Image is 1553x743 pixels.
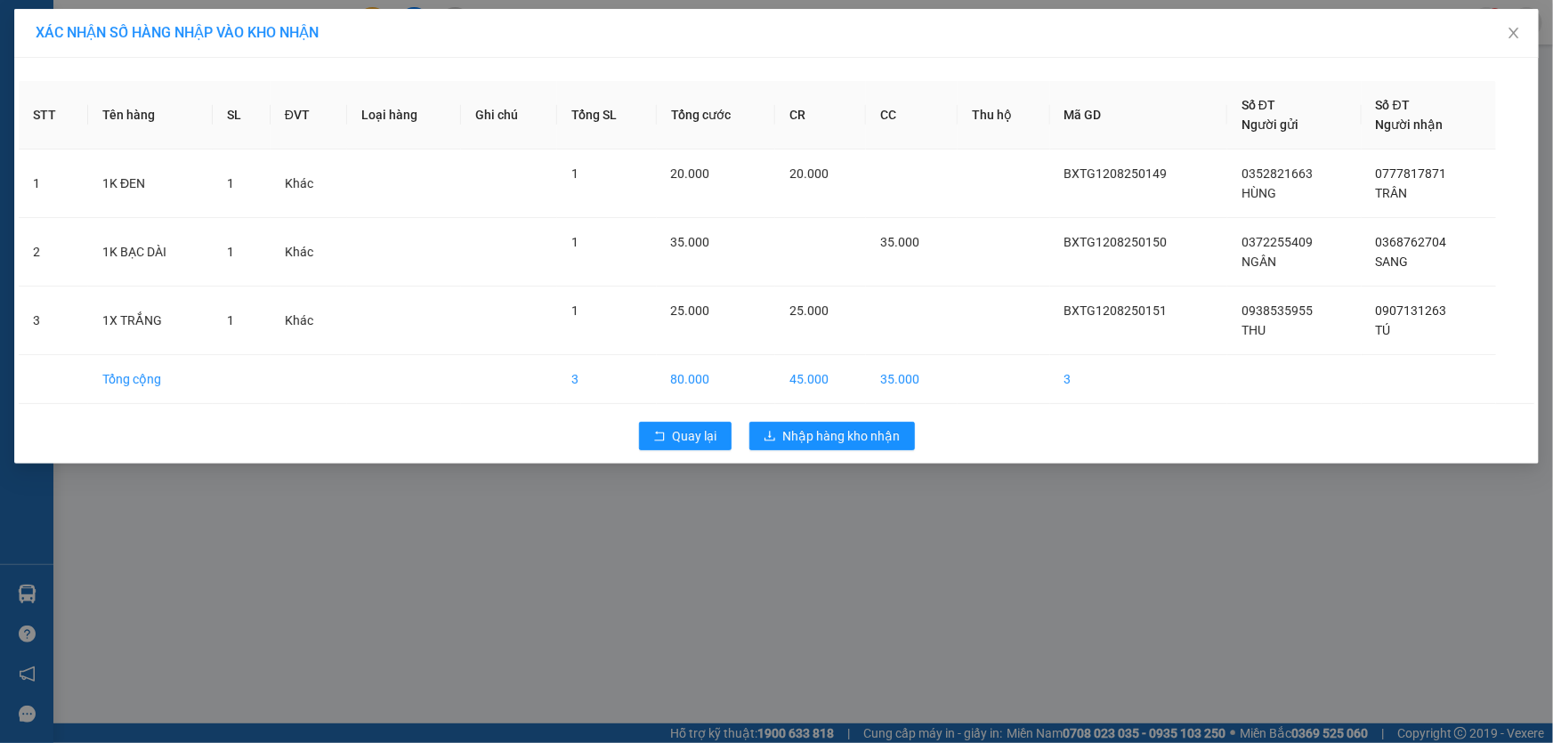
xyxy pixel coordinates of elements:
span: SANG [1376,254,1409,269]
button: rollbackQuay lại [639,422,732,450]
td: 1K ĐEN [88,149,213,218]
text: SGTLT1208250536 [102,85,344,116]
span: 0352821663 [1242,166,1313,181]
th: Loại hàng [347,81,461,149]
th: Tên hàng [88,81,213,149]
span: BXTG1208250149 [1064,166,1168,181]
td: Khác [271,149,347,218]
span: BXTG1208250150 [1064,235,1168,249]
span: THU [1242,323,1266,337]
span: 20.000 [789,166,829,181]
span: TÚ [1376,323,1391,337]
span: 35.000 [671,235,710,249]
span: 1 [227,313,234,327]
td: 80.000 [657,355,775,404]
td: Tổng cộng [88,355,213,404]
span: rollback [653,430,666,444]
span: Quay lại [673,426,717,446]
span: HÙNG [1242,186,1276,200]
span: 0907131263 [1376,303,1447,318]
td: 2 [19,218,88,287]
span: BXTG1208250151 [1064,303,1168,318]
span: 0938535955 [1242,303,1313,318]
th: Ghi chú [461,81,557,149]
th: CC [866,81,957,149]
span: 1 [227,245,234,259]
th: SL [213,81,271,149]
button: downloadNhập hàng kho nhận [749,422,915,450]
td: 45.000 [775,355,866,404]
td: 3 [557,355,657,404]
td: 3 [19,287,88,355]
span: 1 [571,235,578,249]
span: download [764,430,776,444]
span: Số ĐT [1376,98,1410,112]
td: 35.000 [866,355,957,404]
span: 0777817871 [1376,166,1447,181]
span: 1 [571,166,578,181]
span: 35.000 [880,235,919,249]
td: Khác [271,218,347,287]
th: STT [19,81,88,149]
span: 0368762704 [1376,235,1447,249]
span: 1 [571,303,578,318]
td: Khác [271,287,347,355]
td: 1K BẠC DÀI [88,218,213,287]
span: Người nhận [1376,117,1444,132]
div: [GEOGRAPHIC_DATA] [10,127,435,174]
span: XÁC NHẬN SỐ HÀNG NHẬP VÀO KHO NHẬN [36,24,319,41]
th: Tổng cước [657,81,775,149]
span: 25.000 [789,303,829,318]
span: close [1507,26,1521,40]
td: 1X TRẮNG [88,287,213,355]
th: CR [775,81,866,149]
span: 1 [227,176,234,190]
span: Số ĐT [1242,98,1275,112]
th: ĐVT [271,81,347,149]
td: 3 [1050,355,1227,404]
span: 0372255409 [1242,235,1313,249]
th: Mã GD [1050,81,1227,149]
span: NGÂN [1242,254,1276,269]
span: TRÂN [1376,186,1408,200]
span: 25.000 [671,303,710,318]
span: Người gửi [1242,117,1298,132]
th: Tổng SL [557,81,657,149]
span: Nhập hàng kho nhận [783,426,901,446]
button: Close [1489,9,1539,59]
td: 1 [19,149,88,218]
span: 20.000 [671,166,710,181]
th: Thu hộ [958,81,1050,149]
